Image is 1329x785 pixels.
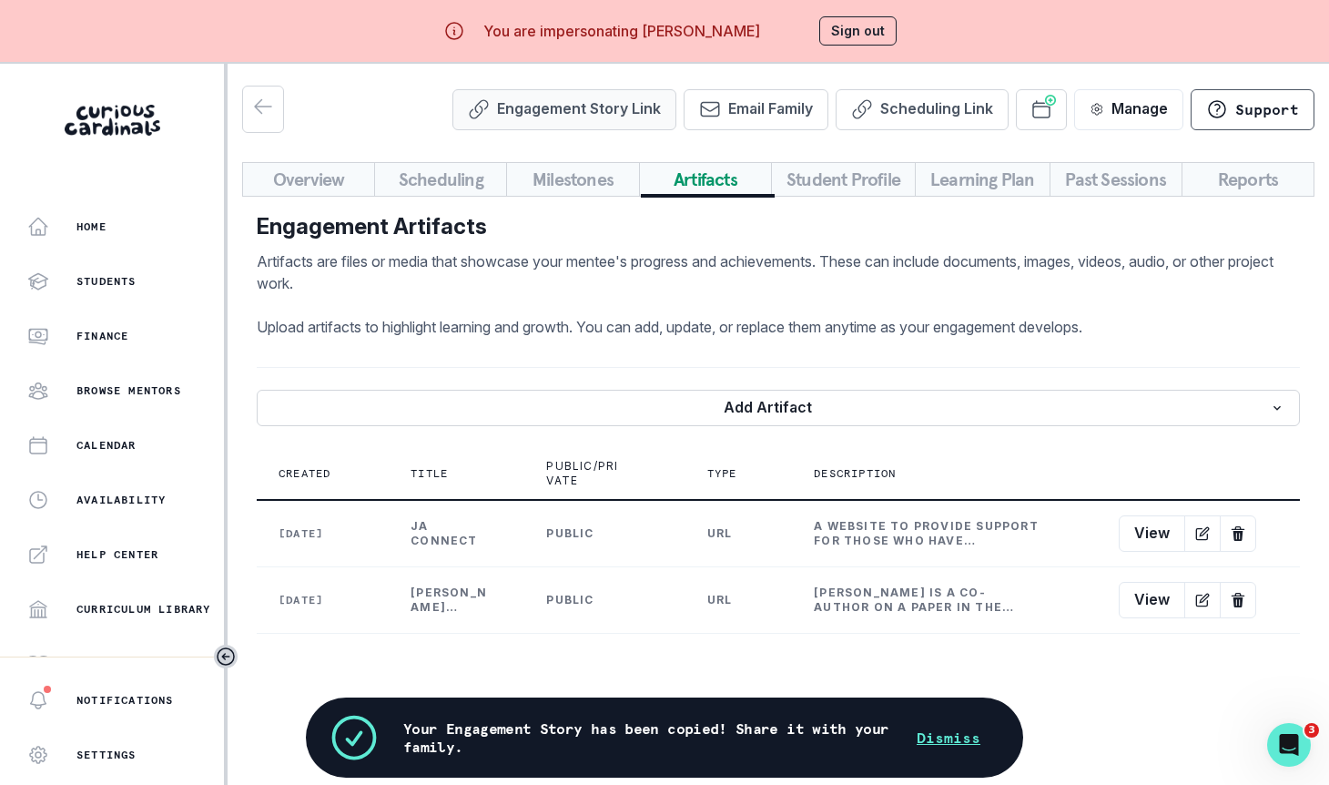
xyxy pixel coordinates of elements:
[403,719,895,756] p: Your Engagement Story has been copied! Share it with your family.
[76,693,174,708] p: Notifications
[279,526,367,541] p: [DATE]
[506,162,639,197] button: Milestones
[1304,723,1319,738] span: 3
[814,466,896,481] p: Description
[814,519,1041,548] p: A website to provide support for those who have [MEDICAL_DATA], made by [PERSON_NAME] and me! Sti...
[452,89,676,130] button: Engagement Story Link
[707,526,771,541] p: URL
[1182,162,1314,197] button: Reports
[546,593,624,607] p: Public
[915,162,1050,197] button: Learning Plan
[684,89,828,130] button: Email Family
[1119,515,1185,552] button: View
[1191,89,1314,130] button: Support
[836,89,1009,130] button: Scheduling Link
[76,383,181,398] p: Browse Mentors
[1220,515,1256,552] button: Delete Artifact
[374,162,507,197] button: Scheduling
[65,105,160,136] img: Curious Cardinals Logo
[1119,582,1185,618] button: View
[546,526,624,541] p: Public
[1184,582,1221,618] button: Edit Artifact
[546,459,624,488] p: Public/Private
[76,274,137,289] p: Students
[76,748,137,762] p: Settings
[411,519,488,548] p: JA Connect
[257,390,1300,426] button: Add Artifact
[1016,89,1067,130] button: Schedule Sessions
[1267,723,1311,767] iframe: Intercom live chat
[279,593,367,607] p: [DATE]
[76,547,158,562] p: Help Center
[1050,162,1182,197] button: Past Sessions
[1235,100,1299,118] p: Support
[76,219,107,234] p: Home
[814,586,1041,615] p: [PERSON_NAME] is a co-author on a paper in The Stanford Journal of Science, Technology, and Society
[707,593,771,607] p: URL
[707,466,737,481] p: Type
[639,162,772,197] button: Artifacts
[1184,515,1221,552] button: Edit Artifact
[1074,89,1183,130] button: Manage
[819,16,897,46] button: Sign out
[214,645,238,668] button: Toggle sidebar
[1220,582,1256,618] button: Delete Artifact
[771,162,916,197] button: Student Profile
[895,719,1002,756] button: Dismiss
[76,493,166,507] p: Availability
[257,250,1300,338] p: Artifacts are files or media that showcase your mentee's progress and achievements. These can inc...
[76,329,128,343] p: Finance
[257,210,1300,243] p: Engagement Artifacts
[76,438,137,453] p: Calendar
[279,466,330,481] p: Created
[411,586,488,615] p: [PERSON_NAME] publishes his research
[483,20,760,42] p: You are impersonating [PERSON_NAME]
[411,466,448,481] p: Title
[242,162,375,197] button: Overview
[76,602,211,617] p: Curriculum Library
